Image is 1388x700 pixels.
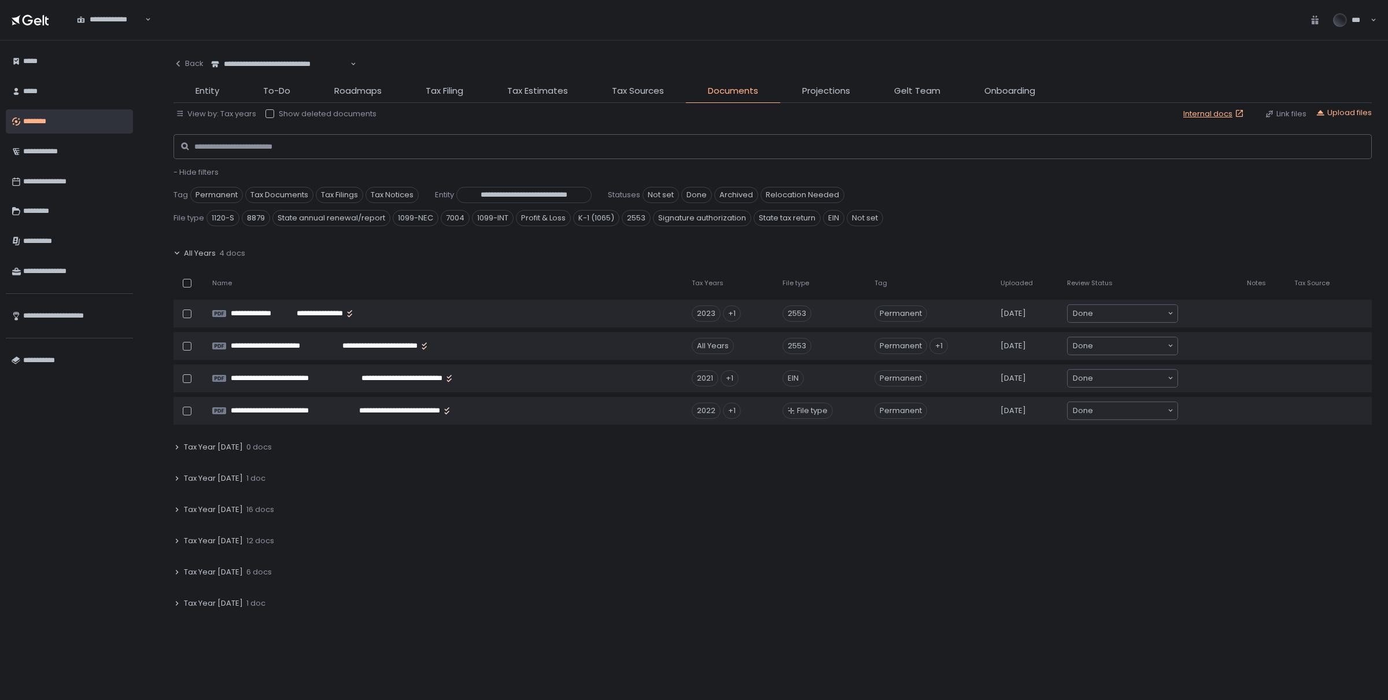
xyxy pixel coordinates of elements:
div: 2553 [782,305,811,322]
span: Archived [714,187,758,203]
button: Link files [1265,109,1306,119]
span: Tax Notices [366,187,419,203]
span: 1099-INT [472,210,514,226]
div: +1 [723,305,741,322]
div: Back [173,58,204,69]
span: Documents [708,84,758,98]
div: 2022 [692,403,721,419]
span: Tag [173,190,188,200]
span: Done [1073,308,1093,319]
span: Permanent [874,403,927,419]
input: Search for option [1093,340,1166,352]
span: Tax Year [DATE] [184,567,243,577]
span: Not set [643,187,679,203]
span: 6 docs [246,567,272,577]
span: Tax Year [DATE] [184,536,243,546]
span: 7004 [441,210,470,226]
button: Back [173,52,204,75]
span: Tax Filing [426,84,463,98]
div: All Years [692,338,734,354]
span: Tax Year [DATE] [184,504,243,515]
span: Not set [847,210,883,226]
div: EIN [782,370,804,386]
input: Search for option [1093,405,1166,417]
span: [DATE] [1001,373,1026,384]
button: Upload files [1316,108,1372,118]
span: 12 docs [246,536,274,546]
span: File type [782,279,809,288]
span: File type [797,406,828,416]
span: Relocation Needed [761,187,844,203]
span: Tax Filings [316,187,363,203]
span: Permanent [190,187,243,203]
span: [DATE] [1001,341,1026,351]
span: 16 docs [246,504,274,515]
button: - Hide filters [173,167,219,178]
div: 2023 [692,305,721,322]
span: State tax return [754,210,821,226]
span: To-Do [263,84,290,98]
span: +1 [929,338,948,354]
div: 2553 [782,338,811,354]
div: Search for option [1068,370,1177,387]
span: Done [1073,373,1093,384]
span: Projections [802,84,850,98]
div: Search for option [1068,337,1177,355]
input: Search for option [1093,373,1166,384]
span: 1120-S [206,210,239,226]
span: Gelt Team [894,84,940,98]
span: Tax Year [DATE] [184,598,243,609]
span: 1099-NEC [393,210,438,226]
span: Tax Estimates [507,84,568,98]
span: Tax Documents [245,187,313,203]
span: Review Status [1067,279,1113,288]
span: 8879 [242,210,270,226]
span: 1 doc [246,598,265,609]
span: All Years [184,248,216,259]
span: Done [1073,405,1093,417]
span: Done [681,187,712,203]
span: Notes [1247,279,1266,288]
span: Profit & Loss [516,210,571,226]
span: [DATE] [1001,308,1026,319]
span: Onboarding [984,84,1035,98]
div: +1 [723,403,741,419]
span: [DATE] [1001,406,1026,416]
span: EIN [823,210,844,226]
span: Done [1073,340,1093,352]
span: 2553 [622,210,651,226]
span: Entity [195,84,219,98]
span: State annual renewal/report [272,210,390,226]
span: Tax Year [DATE] [184,442,243,452]
span: Tag [874,279,887,288]
div: Search for option [1068,305,1177,322]
div: Search for option [69,8,151,32]
span: 4 docs [219,248,245,259]
div: Search for option [204,52,356,76]
span: Signature authorization [653,210,751,226]
span: Permanent [874,338,927,354]
span: Uploaded [1001,279,1033,288]
span: 0 docs [246,442,272,452]
span: Tax Sources [612,84,664,98]
span: File type [173,213,204,223]
input: Search for option [1093,308,1166,319]
span: Statuses [608,190,640,200]
span: Name [212,279,232,288]
button: View by: Tax years [176,109,256,119]
span: Permanent [874,305,927,322]
div: 2021 [692,370,718,386]
span: Tax Years [692,279,723,288]
input: Search for option [348,58,349,70]
span: Entity [435,190,454,200]
span: Tax Source [1294,279,1330,288]
div: +1 [721,370,739,386]
span: Tax Year [DATE] [184,473,243,484]
span: K-1 (1065) [573,210,619,226]
span: Roadmaps [334,84,382,98]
